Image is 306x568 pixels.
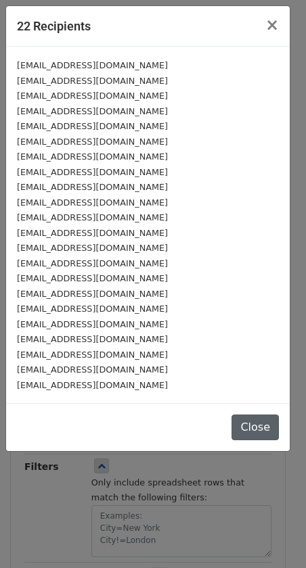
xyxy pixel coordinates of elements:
[17,304,168,314] small: [EMAIL_ADDRESS][DOMAIN_NAME]
[17,151,168,162] small: [EMAIL_ADDRESS][DOMAIN_NAME]
[17,273,168,283] small: [EMAIL_ADDRESS][DOMAIN_NAME]
[17,197,168,208] small: [EMAIL_ADDRESS][DOMAIN_NAME]
[17,243,168,253] small: [EMAIL_ADDRESS][DOMAIN_NAME]
[17,17,91,35] h5: 22 Recipients
[17,60,168,70] small: [EMAIL_ADDRESS][DOMAIN_NAME]
[17,334,168,344] small: [EMAIL_ADDRESS][DOMAIN_NAME]
[17,167,168,177] small: [EMAIL_ADDRESS][DOMAIN_NAME]
[238,503,306,568] iframe: Chat Widget
[17,76,168,86] small: [EMAIL_ADDRESS][DOMAIN_NAME]
[255,6,290,44] button: Close
[265,16,279,34] span: ×
[17,137,168,147] small: [EMAIL_ADDRESS][DOMAIN_NAME]
[17,364,168,375] small: [EMAIL_ADDRESS][DOMAIN_NAME]
[17,182,168,192] small: [EMAIL_ADDRESS][DOMAIN_NAME]
[17,91,168,101] small: [EMAIL_ADDRESS][DOMAIN_NAME]
[17,228,168,238] small: [EMAIL_ADDRESS][DOMAIN_NAME]
[17,258,168,268] small: [EMAIL_ADDRESS][DOMAIN_NAME]
[17,289,168,299] small: [EMAIL_ADDRESS][DOMAIN_NAME]
[17,319,168,329] small: [EMAIL_ADDRESS][DOMAIN_NAME]
[17,380,168,390] small: [EMAIL_ADDRESS][DOMAIN_NAME]
[232,415,279,440] button: Close
[17,350,168,360] small: [EMAIL_ADDRESS][DOMAIN_NAME]
[17,106,168,116] small: [EMAIL_ADDRESS][DOMAIN_NAME]
[17,212,168,222] small: [EMAIL_ADDRESS][DOMAIN_NAME]
[17,121,168,131] small: [EMAIL_ADDRESS][DOMAIN_NAME]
